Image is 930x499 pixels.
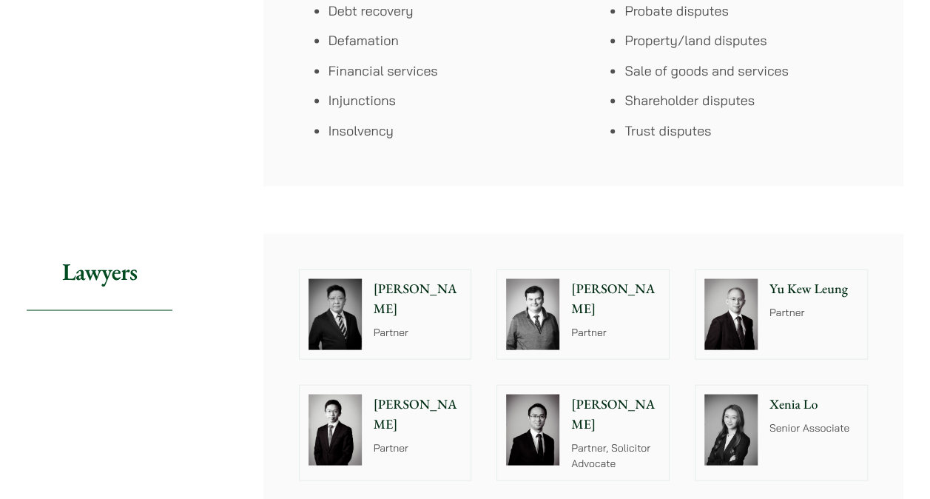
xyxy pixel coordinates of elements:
[374,440,462,455] p: Partner
[695,269,868,359] a: Yu Kew Leung Partner
[624,1,868,21] li: Probate disputes
[571,324,660,340] p: Partner
[299,384,472,480] a: Henry Ma photo [PERSON_NAME] Partner
[624,121,868,141] li: Trust disputes
[299,269,472,359] a: [PERSON_NAME] Partner
[328,1,572,21] li: Debt recovery
[27,233,172,309] h2: Lawyers
[496,269,670,359] a: [PERSON_NAME] Partner
[328,121,572,141] li: Insolvency
[624,30,868,50] li: Property/land disputes
[309,394,362,465] img: Henry Ma photo
[496,384,670,480] a: [PERSON_NAME] Partner, Solicitor Advocate
[328,90,572,110] li: Injunctions
[769,394,858,414] p: Xenia Lo
[769,304,858,320] p: Partner
[624,90,868,110] li: Shareholder disputes
[769,278,858,298] p: Yu Kew Leung
[374,394,462,434] p: [PERSON_NAME]
[571,394,660,434] p: [PERSON_NAME]
[695,384,868,480] a: Xenia Lo Senior Associate
[374,324,462,340] p: Partner
[328,30,572,50] li: Defamation
[571,440,660,471] p: Partner, Solicitor Advocate
[374,278,462,318] p: [PERSON_NAME]
[328,61,572,81] li: Financial services
[571,278,660,318] p: [PERSON_NAME]
[769,420,858,435] p: Senior Associate
[624,61,868,81] li: Sale of goods and services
